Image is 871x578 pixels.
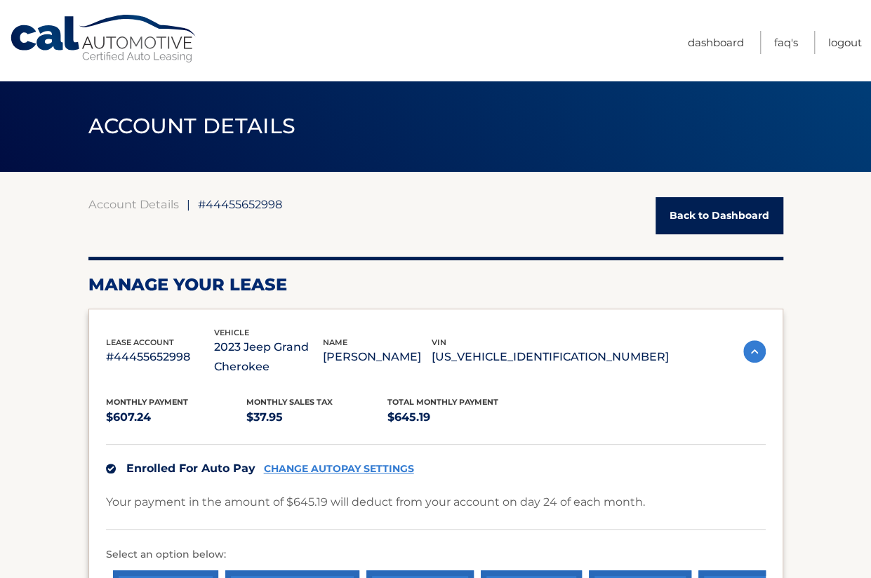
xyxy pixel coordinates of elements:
p: $607.24 [106,408,247,427]
p: $37.95 [246,408,387,427]
a: CHANGE AUTOPAY SETTINGS [264,463,414,475]
h2: Manage Your Lease [88,274,783,295]
span: ACCOUNT DETAILS [88,113,296,139]
a: FAQ's [774,31,798,54]
p: [US_VEHICLE_IDENTIFICATION_NUMBER] [432,347,669,367]
span: vehicle [214,328,249,337]
span: Total Monthly Payment [387,397,498,407]
p: 2023 Jeep Grand Cherokee [214,337,323,377]
span: Monthly Payment [106,397,188,407]
span: | [187,197,190,211]
p: Select an option below: [106,546,766,563]
p: Your payment in the amount of $645.19 will deduct from your account on day 24 of each month. [106,492,645,512]
a: Logout [828,31,862,54]
a: Dashboard [688,31,744,54]
img: accordion-active.svg [743,340,766,363]
a: Account Details [88,197,179,211]
p: #44455652998 [106,347,215,367]
p: [PERSON_NAME] [323,347,432,367]
span: #44455652998 [198,197,282,211]
span: lease account [106,337,174,347]
span: Monthly sales Tax [246,397,333,407]
img: check.svg [106,464,116,473]
span: Enrolled For Auto Pay [126,462,255,475]
p: $645.19 [387,408,528,427]
a: Back to Dashboard [656,197,783,234]
span: name [323,337,347,347]
span: vin [432,337,446,347]
a: Cal Automotive [9,14,199,64]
